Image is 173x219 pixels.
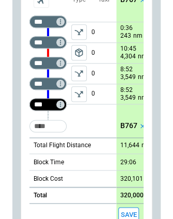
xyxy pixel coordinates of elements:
[71,45,87,60] button: left aligned
[120,93,136,102] p: 3,549
[74,48,84,58] span: package_2
[71,86,87,102] button: left aligned
[29,98,67,111] div: Too short
[138,52,147,61] p: nm
[138,93,147,102] p: nm
[120,86,133,94] p: 8:52
[34,174,63,183] p: Block Cost
[120,191,157,199] p: 320,000 USD
[120,142,139,149] p: 11,644
[71,45,87,60] span: Type of sector
[29,77,67,90] div: Too short
[133,32,143,40] p: nm
[29,120,67,132] div: Too short
[120,45,136,53] p: 10:45
[120,32,131,40] p: 243
[120,66,133,73] p: 8:52
[120,158,136,166] p: 29:06
[34,141,91,150] p: Total Flight Distance
[34,192,47,198] h6: Total
[120,24,133,32] p: 0:36
[120,73,136,82] p: 3,549
[141,141,151,150] p: nm
[120,52,136,61] p: 4,304
[91,22,116,42] p: 0
[29,57,67,69] div: Too short
[34,158,64,166] p: Block Time
[91,43,116,63] p: 0
[71,66,87,81] span: Type of sector
[71,86,87,102] span: Type of sector
[71,66,87,81] button: left aligned
[29,36,67,49] div: Too short
[138,73,147,82] p: nm
[71,24,87,40] button: left aligned
[91,64,116,84] p: 0
[71,24,87,40] span: Type of sector
[120,175,156,182] p: 320,101 USD
[120,121,137,130] p: B767
[29,15,67,28] div: Too short
[91,84,116,104] p: 0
